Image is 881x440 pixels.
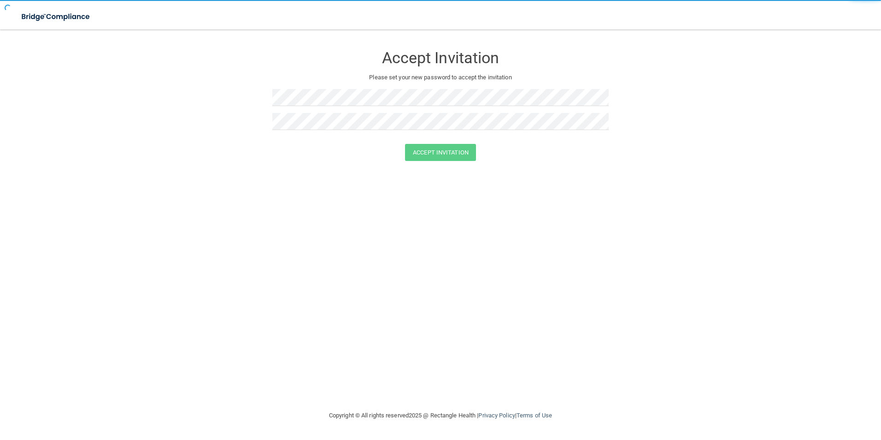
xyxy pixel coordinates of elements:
h3: Accept Invitation [272,49,609,66]
div: Copyright © All rights reserved 2025 @ Rectangle Health | | [272,401,609,430]
p: Please set your new password to accept the invitation [279,72,602,83]
a: Terms of Use [517,412,552,419]
a: Privacy Policy [478,412,515,419]
img: bridge_compliance_login_screen.278c3ca4.svg [14,7,99,26]
button: Accept Invitation [405,144,476,161]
